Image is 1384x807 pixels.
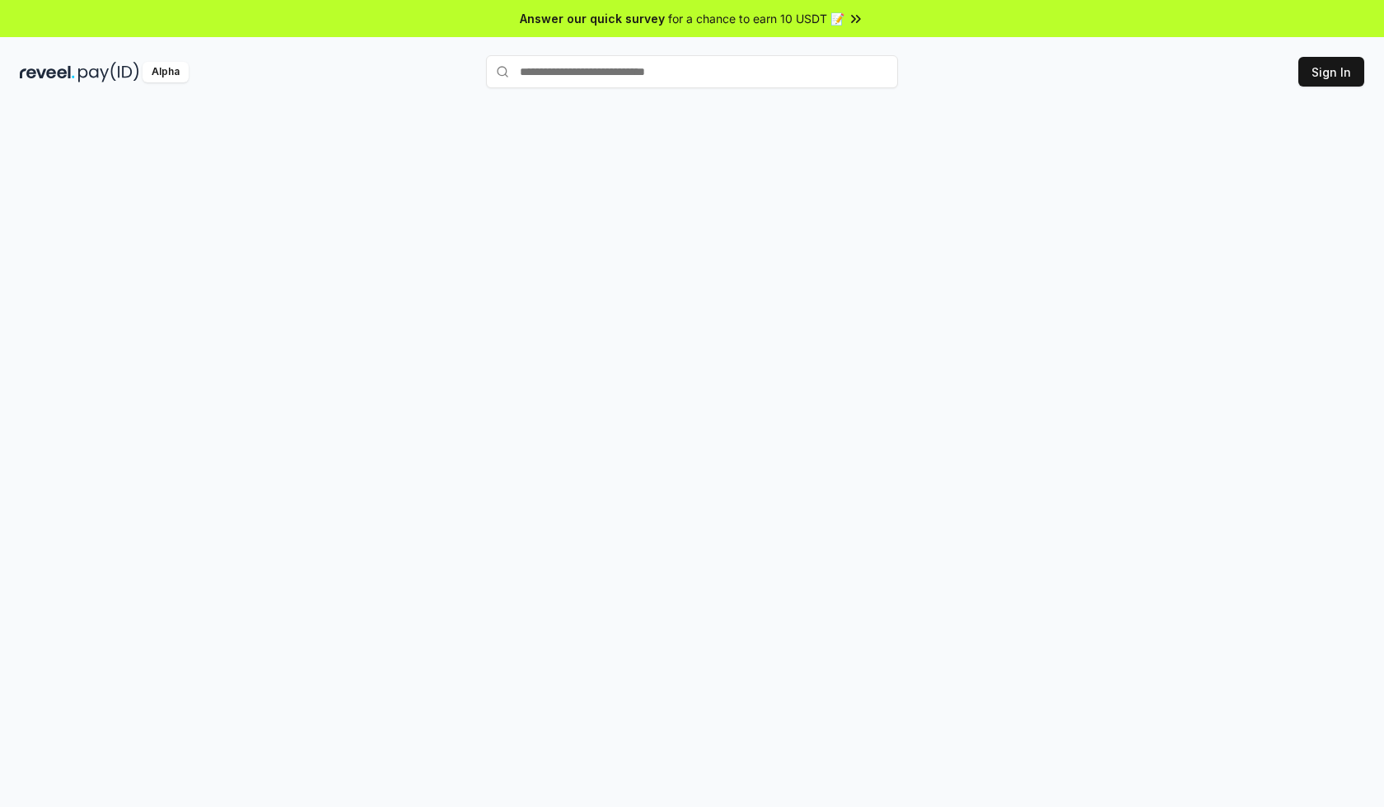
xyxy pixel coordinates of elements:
[143,62,189,82] div: Alpha
[1298,57,1364,87] button: Sign In
[20,62,75,82] img: reveel_dark
[78,62,139,82] img: pay_id
[520,10,665,27] span: Answer our quick survey
[668,10,844,27] span: for a chance to earn 10 USDT 📝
